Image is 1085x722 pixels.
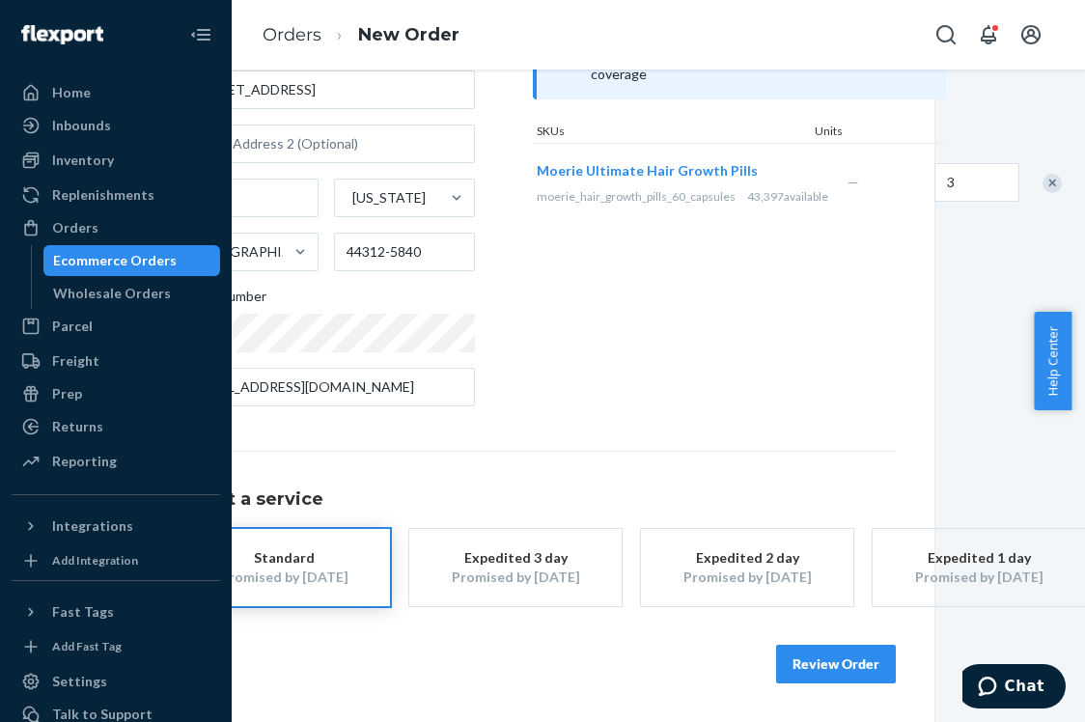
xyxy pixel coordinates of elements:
[902,568,1056,587] div: Promised by [DATE]
[43,245,221,276] a: Ecommerce Orders
[12,511,220,541] button: Integrations
[641,529,853,606] button: Expedited 2 dayPromised by [DATE]
[334,233,475,271] input: ZIP Code
[53,251,177,270] div: Ecommerce Orders
[1034,312,1071,410] button: Help Center
[178,368,475,406] input: Email (Only Required for International)
[52,672,107,691] div: Settings
[1012,15,1050,54] button: Open account menu
[178,70,475,109] input: Street Address
[927,15,965,54] button: Open Search Box
[21,25,103,44] img: Flexport logo
[670,548,824,568] div: Expedited 2 day
[52,552,138,569] div: Add Integration
[12,180,220,210] a: Replenishments
[207,548,361,568] div: Standard
[196,242,292,262] div: [GEOGRAPHIC_DATA]
[670,568,824,587] div: Promised by [DATE]
[12,346,220,376] a: Freight
[12,145,220,176] a: Inventory
[12,549,220,572] a: Add Integration
[52,116,111,135] div: Inbounds
[52,83,91,102] div: Home
[178,125,475,163] input: Street Address 2 (Optional)
[352,188,426,208] div: [US_STATE]
[12,311,220,342] a: Parcel
[12,110,220,141] a: Inbounds
[52,351,99,371] div: Freight
[358,24,459,45] a: New Order
[537,162,758,179] span: Moerie Ultimate Hair Growth Pills
[52,452,117,471] div: Reporting
[537,161,758,180] button: Moerie Ultimate Hair Growth Pills
[12,411,220,442] a: Returns
[969,15,1008,54] button: Open notifications
[934,163,1019,202] input: Quantity
[52,602,114,622] div: Fast Tags
[438,568,593,587] div: Promised by [DATE]
[52,417,103,436] div: Returns
[52,185,154,205] div: Replenishments
[873,529,1085,606] button: Expedited 1 dayPromised by [DATE]
[12,446,220,477] a: Reporting
[1043,174,1062,193] div: Remove Item
[12,77,220,108] a: Home
[52,317,93,336] div: Parcel
[12,212,220,243] a: Orders
[52,516,133,536] div: Integrations
[902,548,1056,568] div: Expedited 1 day
[438,548,593,568] div: Expedited 3 day
[178,490,896,510] h1: Select a service
[178,529,390,606] button: StandardPromised by [DATE]
[811,123,898,143] div: Units
[537,189,736,204] span: moerie_hair_growth_pills_60_capsules
[247,7,475,64] ol: breadcrumbs
[263,24,321,45] a: Orders
[776,645,896,683] button: Review Order
[52,151,114,170] div: Inventory
[848,174,859,190] span: —
[52,384,82,403] div: Prep
[12,666,220,697] a: Settings
[12,597,220,627] button: Fast Tags
[350,188,352,208] input: [US_STATE]
[52,218,98,237] div: Orders
[181,15,220,54] button: Close Navigation
[43,278,221,309] a: Wholesale Orders
[52,638,122,654] div: Add Fast Tag
[533,123,811,143] div: SKUs
[178,179,319,217] input: City
[409,529,622,606] button: Expedited 3 dayPromised by [DATE]
[12,378,220,409] a: Prep
[53,284,171,303] div: Wholesale Orders
[207,568,361,587] div: Promised by [DATE]
[747,189,828,204] span: 43,397 available
[12,635,220,658] a: Add Fast Tag
[962,664,1066,712] iframe: Opens a widget where you can chat to one of our agents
